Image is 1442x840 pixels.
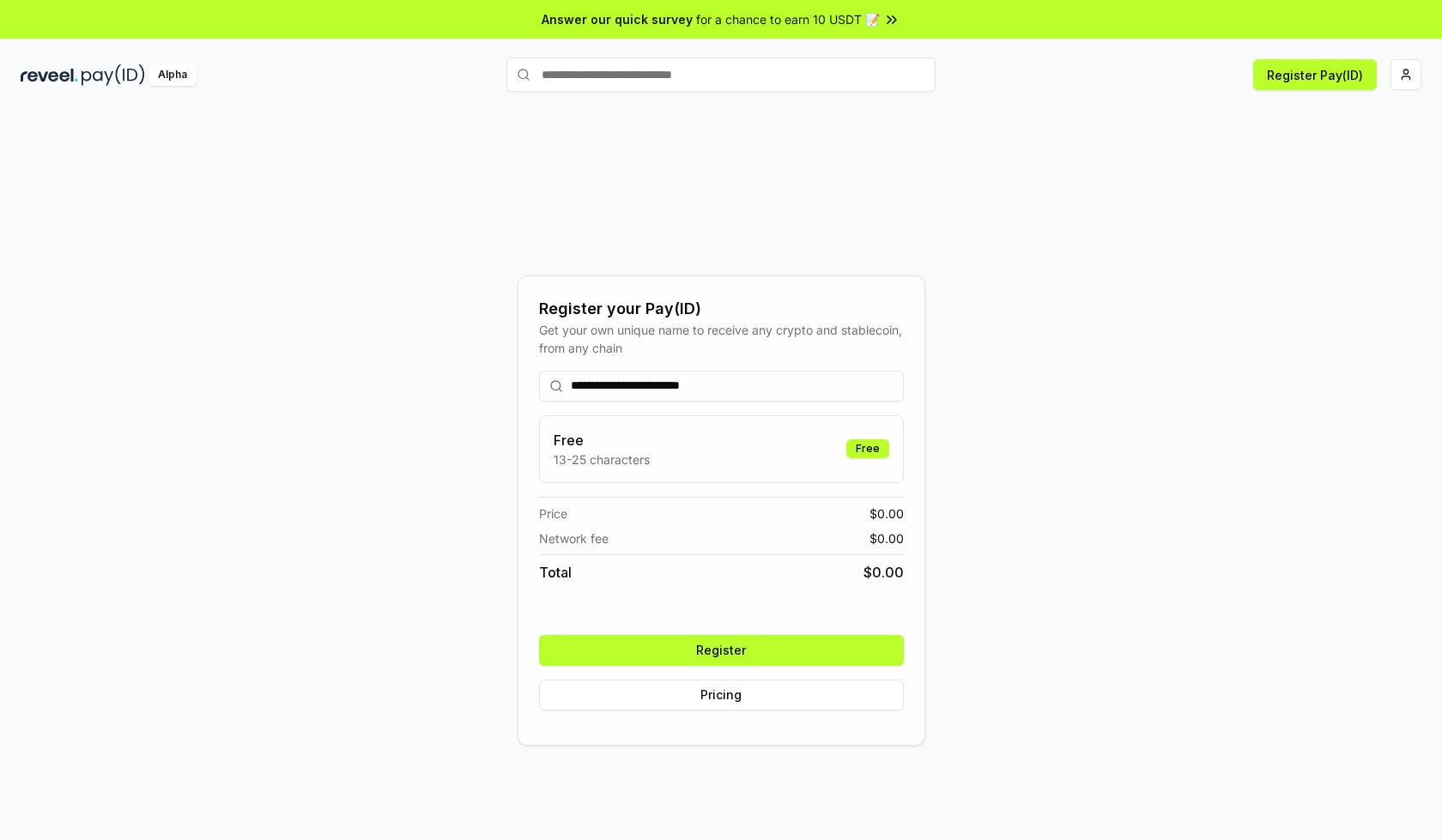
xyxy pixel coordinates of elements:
span: $ 0.00 [869,505,904,523]
h3: Free [554,430,650,450]
button: Pricing [539,680,904,710]
span: Network fee [539,529,609,547]
div: Alpha [148,64,197,86]
img: reveel_dark [21,64,78,86]
button: Register [539,635,904,666]
span: $ 0.00 [863,562,904,583]
span: Price [539,505,567,523]
img: pay_id [82,64,145,86]
p: 13-25 characters [554,450,650,468]
span: $ 0.00 [869,529,904,547]
span: Total [539,562,572,583]
div: Register your Pay(ID) [539,297,904,321]
button: Register Pay(ID) [1253,59,1377,90]
span: Answer our quick survey [542,10,693,28]
span: for a chance to earn 10 USDT 📝 [696,10,880,28]
div: Get your own unique name to receive any crypto and stablecoin, from any chain [539,321,904,357]
div: Free [846,439,889,458]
